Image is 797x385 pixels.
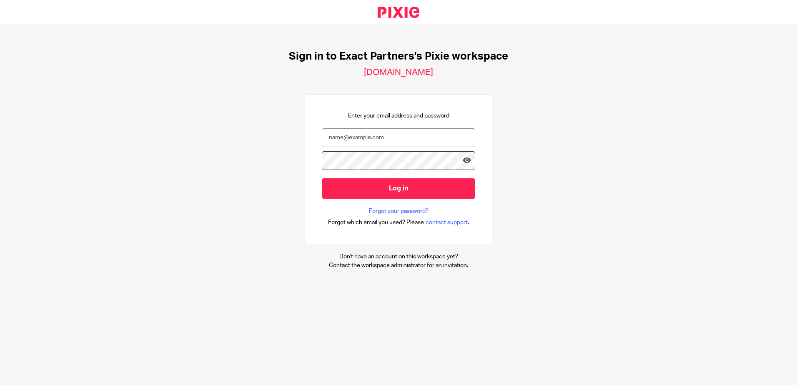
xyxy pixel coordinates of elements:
[364,67,433,78] h2: [DOMAIN_NAME]
[426,218,468,227] span: contact support
[322,178,475,199] input: Log in
[322,128,475,147] input: name@example.com
[369,207,429,215] a: Forgot your password?
[348,112,449,120] p: Enter your email address and password
[328,217,469,227] div: .
[329,261,468,270] p: Contact the workspace administrator for an invitation.
[329,252,468,261] p: Don't have an account on this workspace yet?
[328,218,424,227] span: Forgot which email you used? Please
[289,50,508,63] h1: Sign in to Exact Partners's Pixie workspace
